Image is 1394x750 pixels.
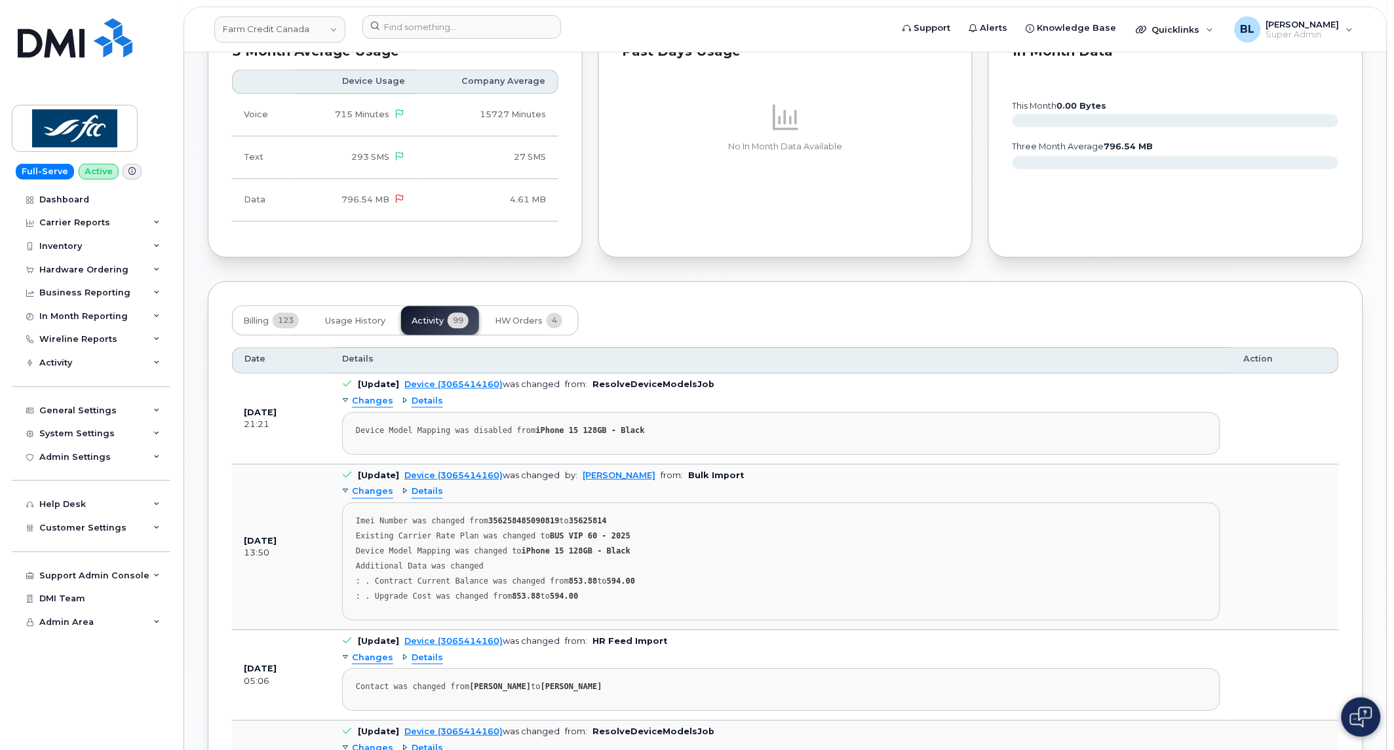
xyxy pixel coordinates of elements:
[1013,45,1339,58] div: In Month Data
[960,15,1017,41] a: Alerts
[358,726,399,736] b: [Update]
[356,516,1207,526] div: Imei Number was changed from to
[404,636,503,646] a: Device (3065414160)
[356,531,1207,541] div: Existing Carrier Rate Plan was changed to
[688,470,744,480] b: Bulk Import
[356,576,1207,586] div: : . Contract Current Balance was changed from to
[404,470,560,480] div: was changed
[358,379,399,389] b: [Update]
[488,516,559,525] strong: 356258485090819
[352,395,393,407] span: Changes
[541,682,602,691] strong: [PERSON_NAME]
[356,591,1207,601] div: : . Upgrade Cost was changed from to
[522,546,630,555] strong: iPhone 15 128GB - Black
[232,179,294,221] td: Data
[412,485,443,498] span: Details
[1350,707,1372,728] img: Open chat
[565,636,587,646] span: from:
[1152,24,1200,35] span: Quicklinks
[592,636,667,646] b: HR Feed Import
[512,591,540,601] strong: 853.88
[569,516,607,525] strong: 35625814
[412,652,443,664] span: Details
[356,426,1207,436] div: Device Model Mapping was disabled from
[214,16,345,43] a: Farm Credit Canada
[623,141,949,153] p: No In Month Data Available
[1232,347,1339,373] th: Action
[1226,16,1363,43] div: Brandon Lam
[362,15,561,39] input: Find something...
[341,195,389,204] span: 796.54 MB
[661,470,683,480] span: from:
[914,22,951,35] span: Support
[1017,15,1126,41] a: Knowledge Base
[569,576,597,586] strong: 853.88
[1241,22,1255,37] span: BL
[1057,101,1107,111] tspan: 0.00 Bytes
[273,312,299,328] span: 123
[356,561,1207,571] div: Additional Data was changed
[547,312,562,328] span: 4
[404,726,560,736] div: was changed
[417,69,558,93] th: Company Average
[607,576,635,586] strong: 594.00
[1012,101,1107,111] text: this month
[358,636,399,646] b: [Update]
[495,316,543,326] span: HW Orders
[232,136,294,179] td: Text
[244,547,319,559] div: 13:50
[469,682,531,691] strong: [PERSON_NAME]
[232,45,558,58] div: 3 Month Average Usage
[404,379,503,389] a: Device (3065414160)
[244,419,319,430] div: 21:21
[358,470,399,480] b: [Update]
[623,45,949,58] div: Past Days Usage
[335,109,389,119] span: 715 Minutes
[244,536,277,546] b: [DATE]
[404,470,503,480] a: Device (3065414160)
[244,353,265,365] span: Date
[417,136,558,179] td: 27 SMS
[1127,16,1223,43] div: Quicklinks
[417,179,558,221] td: 4.61 MB
[417,94,558,136] td: 15727 Minutes
[352,652,393,664] span: Changes
[404,379,560,389] div: was changed
[565,470,577,480] span: by:
[244,675,319,687] div: 05:06
[244,407,277,417] b: [DATE]
[894,15,960,41] a: Support
[550,531,630,540] strong: BUS VIP 60 - 2025
[404,726,503,736] a: Device (3065414160)
[550,591,578,601] strong: 594.00
[1104,141,1153,151] tspan: 796.54 MB
[356,546,1207,556] div: Device Model Mapping was changed to
[351,152,389,162] span: 293 SMS
[244,664,277,673] b: [DATE]
[1266,19,1340,29] span: [PERSON_NAME]
[325,316,385,326] span: Usage History
[243,316,269,326] span: Billing
[536,426,645,435] strong: iPhone 15 128GB - Black
[294,69,417,93] th: Device Usage
[565,379,587,389] span: from:
[404,636,560,646] div: was changed
[1266,29,1340,40] span: Super Admin
[342,353,374,365] span: Details
[232,94,294,136] td: Voice
[356,682,1207,692] div: Contact was changed from to
[412,395,443,407] span: Details
[1012,141,1153,151] text: three month average
[565,726,587,736] span: from:
[583,470,655,480] a: [PERSON_NAME]
[980,22,1008,35] span: Alerts
[592,379,714,389] b: ResolveDeviceModelsJob
[592,726,714,736] b: ResolveDeviceModelsJob
[352,485,393,498] span: Changes
[1037,22,1117,35] span: Knowledge Base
